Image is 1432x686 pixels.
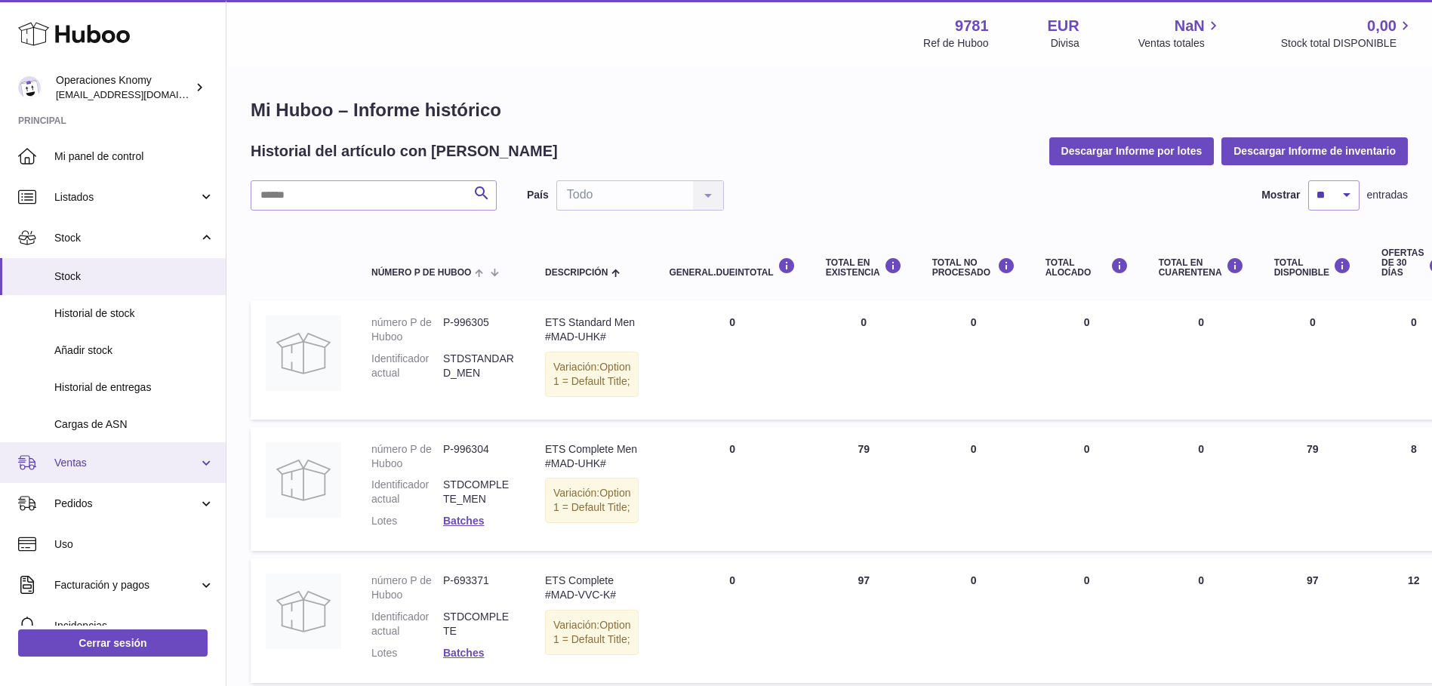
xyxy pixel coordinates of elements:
[54,497,199,511] span: Pedidos
[1261,188,1300,202] label: Mostrar
[811,300,917,420] td: 0
[54,537,214,552] span: Uso
[1259,427,1366,551] td: 79
[923,36,988,51] div: Ref de Huboo
[1259,300,1366,420] td: 0
[932,257,1015,278] div: Total NO PROCESADO
[1046,257,1129,278] div: Total ALOCADO
[56,73,192,102] div: Operaciones Knomy
[371,352,443,380] dt: Identificador actual
[54,190,199,205] span: Listados
[371,268,471,278] span: número P de Huboo
[811,427,917,551] td: 79
[1367,188,1408,202] span: entradas
[54,343,214,358] span: Añadir stock
[54,456,199,470] span: Ventas
[371,646,443,660] dt: Lotes
[527,188,549,202] label: País
[1138,16,1222,51] a: NaN Ventas totales
[371,478,443,506] dt: Identificador actual
[54,417,214,432] span: Cargas de ASN
[443,352,515,380] dd: STDSTANDARD_MEN
[669,257,795,278] div: general.dueInTotal
[1274,257,1351,278] div: Total DISPONIBLE
[545,574,639,602] div: ETS Complete #MAD-VVC-K#
[1198,574,1204,586] span: 0
[1049,137,1215,165] button: Descargar Informe por lotes
[1198,316,1204,328] span: 0
[1221,137,1408,165] button: Descargar Informe de inventario
[917,427,1030,551] td: 0
[371,574,443,602] dt: número P de Huboo
[443,442,515,471] dd: P-996304
[654,427,810,551] td: 0
[553,619,630,645] span: Option 1 = Default Title;
[545,315,639,344] div: ETS Standard Men #MAD-UHK#
[1051,36,1079,51] div: Divisa
[443,515,484,527] a: Batches
[251,98,1408,122] h1: Mi Huboo – Informe histórico
[1030,427,1144,551] td: 0
[1198,443,1204,455] span: 0
[54,306,214,321] span: Historial de stock
[654,558,810,682] td: 0
[553,361,630,387] span: Option 1 = Default Title;
[266,574,341,649] img: product image
[1048,16,1079,36] strong: EUR
[917,300,1030,420] td: 0
[371,514,443,528] dt: Lotes
[54,269,214,284] span: Stock
[443,610,515,638] dd: STDCOMPLETE
[443,315,515,344] dd: P-996305
[1259,558,1366,682] td: 97
[443,478,515,506] dd: STDCOMPLETE_MEN
[54,619,214,633] span: Incidencias
[545,268,608,278] span: Descripción
[545,610,639,655] div: Variación:
[654,300,810,420] td: 0
[266,442,341,518] img: product image
[18,76,41,99] img: operaciones@selfkit.com
[443,647,484,659] a: Batches
[1175,16,1205,36] span: NaN
[545,442,639,471] div: ETS Complete Men #MAD-UHK#
[1030,300,1144,420] td: 0
[54,578,199,592] span: Facturación y pagos
[1367,16,1397,36] span: 0,00
[54,231,199,245] span: Stock
[811,558,917,682] td: 97
[371,610,443,638] dt: Identificador actual
[1030,558,1144,682] td: 0
[917,558,1030,682] td: 0
[1159,257,1244,278] div: Total en CUARENTENA
[1281,16,1414,51] a: 0,00 Stock total DISPONIBLE
[545,352,639,397] div: Variación:
[443,574,515,602] dd: P-693371
[54,149,214,164] span: Mi panel de control
[18,629,208,657] a: Cerrar sesión
[371,315,443,344] dt: número P de Huboo
[56,88,222,100] span: [EMAIL_ADDRESS][DOMAIN_NAME]
[371,442,443,471] dt: número P de Huboo
[545,478,639,523] div: Variación:
[266,315,341,391] img: product image
[1281,36,1414,51] span: Stock total DISPONIBLE
[826,257,902,278] div: Total en EXISTENCIA
[955,16,989,36] strong: 9781
[251,141,558,162] h2: Historial del artículo con [PERSON_NAME]
[54,380,214,395] span: Historial de entregas
[1138,36,1222,51] span: Ventas totales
